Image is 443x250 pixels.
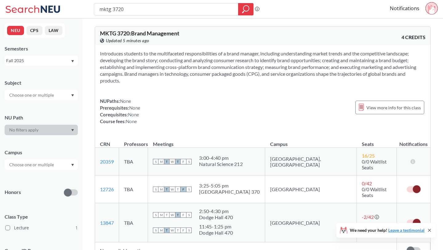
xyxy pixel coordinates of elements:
span: 4 CREDITS [401,34,425,41]
span: S [186,228,192,233]
div: Dropdown arrow [5,90,78,100]
span: M [158,228,164,233]
span: M [158,159,164,164]
div: 3:25 - 5:05 pm [199,183,260,189]
span: View more info for this class [366,104,421,111]
td: TBA [119,148,148,175]
span: Updated 5 minutes ago [106,37,149,44]
div: NU Path [5,114,78,121]
div: Fall 2025Dropdown arrow [5,56,78,66]
span: We need your help! [350,228,425,232]
div: 3:00 - 4:40 pm [199,155,243,161]
div: Fall 2025 [6,57,70,64]
span: M [158,187,164,192]
a: 12726 [100,186,114,192]
span: S [153,212,158,218]
section: Introduces students to the multifaceted responsibilities of a brand manager, including understand... [100,50,425,84]
span: None [126,119,137,124]
span: W [170,228,175,233]
span: F [181,159,186,164]
span: F [181,187,186,192]
a: 20359 [100,159,114,164]
th: Campus [265,135,357,148]
input: Choose one or multiple [6,161,58,168]
td: [GEOGRAPHIC_DATA] [265,203,357,242]
button: CPS [26,26,42,35]
div: 2:50 - 4:30 pm [199,208,233,214]
span: T [175,228,181,233]
div: Dodge Hall 470 [199,230,233,236]
svg: Dropdown arrow [71,60,74,62]
span: S [153,159,158,164]
div: Dropdown arrow [5,125,78,135]
span: S [153,228,158,233]
th: Meetings [148,135,265,148]
svg: Dropdown arrow [71,164,74,166]
span: T [164,187,170,192]
div: Dodge Hall 470 [199,214,233,220]
td: [GEOGRAPHIC_DATA], [GEOGRAPHIC_DATA] [265,148,357,175]
div: [GEOGRAPHIC_DATA] 370 [199,189,260,195]
div: Subject [5,79,78,86]
input: Choose one or multiple [6,91,58,99]
span: None [128,112,139,117]
span: S [186,212,192,218]
svg: magnifying glass [242,5,249,14]
input: Class, professor, course number, "phrase" [99,4,234,14]
button: LAW [45,26,62,35]
div: CRN [100,141,110,147]
span: 1 [75,224,78,231]
span: T [175,212,181,218]
span: -2 / 42 [362,214,374,220]
span: W [170,212,175,218]
span: S [153,187,158,192]
p: Honors [5,189,21,196]
td: TBA [119,203,148,242]
div: Dropdown arrow [5,159,78,170]
div: Semesters [5,45,78,52]
a: 13847 [100,220,114,226]
td: [GEOGRAPHIC_DATA] [265,175,357,203]
div: 11:45 - 1:25 pm [199,224,233,230]
div: magnifying glass [238,3,253,15]
span: 16 / 25 [362,153,375,159]
span: T [164,212,170,218]
span: S [186,187,192,192]
svg: Dropdown arrow [71,129,74,131]
span: MKTG 3720 : Brand Management [100,30,179,37]
span: Class Type [5,213,78,220]
span: T [164,159,170,164]
span: W [170,159,175,164]
span: None [120,98,131,104]
span: W [170,187,175,192]
span: 0 / 42 [362,180,372,186]
span: 0/0 Waitlist Seats [362,186,387,198]
div: Campus [5,149,78,156]
a: Leave a testimonial [388,228,425,233]
th: Seats [357,135,397,148]
th: Professors [119,135,148,148]
span: F [181,228,186,233]
div: Natural Science 212 [199,161,243,167]
th: Notifications [397,135,430,148]
span: T [164,228,170,233]
a: Notifications [390,5,419,12]
span: None [129,105,140,111]
button: NEU [7,26,24,35]
span: F [181,212,186,218]
svg: Dropdown arrow [71,94,74,97]
span: S [186,159,192,164]
span: 0/0 Waitlist Seats [362,222,387,234]
span: M [158,212,164,218]
span: T [175,187,181,192]
label: Lecture [5,224,78,232]
span: T [175,159,181,164]
div: NUPaths: Prerequisites: Corequisites: Course fees: [100,98,140,125]
td: TBA [119,175,148,203]
span: 0/0 Waitlist Seats [362,159,387,170]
